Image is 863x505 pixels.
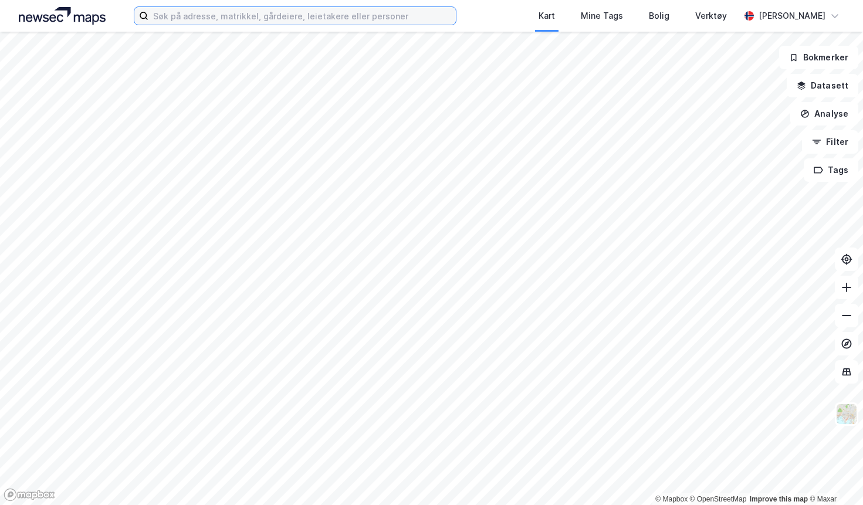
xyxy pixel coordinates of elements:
a: Improve this map [750,495,808,503]
button: Bokmerker [779,46,858,69]
div: Mine Tags [581,9,623,23]
a: OpenStreetMap [690,495,747,503]
a: Mapbox homepage [4,488,55,501]
img: logo.a4113a55bc3d86da70a041830d287a7e.svg [19,7,106,25]
div: [PERSON_NAME] [759,9,825,23]
img: Z [835,403,858,425]
div: Bolig [649,9,669,23]
a: Mapbox [655,495,688,503]
button: Filter [802,130,858,154]
button: Tags [804,158,858,182]
button: Datasett [787,74,858,97]
iframe: Chat Widget [804,449,863,505]
button: Analyse [790,102,858,126]
div: Verktøy [695,9,727,23]
div: Kontrollprogram for chat [804,449,863,505]
input: Søk på adresse, matrikkel, gårdeiere, leietakere eller personer [148,7,455,25]
div: Kart [539,9,555,23]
